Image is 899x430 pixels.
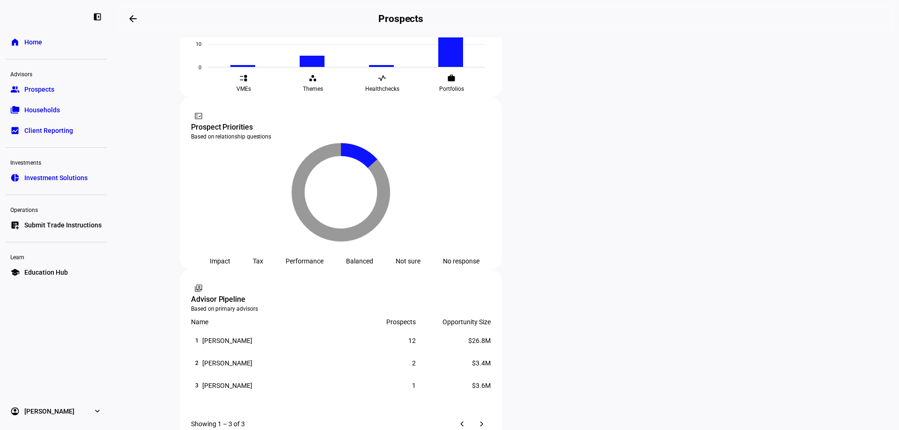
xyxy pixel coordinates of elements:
div: Impact [210,257,230,265]
div: 12 [341,337,416,344]
div: Performance [286,257,324,265]
div: Based on relationship questions [191,133,491,140]
a: groupProspects [6,80,107,99]
div: 1 [341,382,416,389]
div: Tax [253,257,263,265]
span: [PERSON_NAME] [24,407,74,416]
eth-mat-symbol: folder_copy [10,105,20,115]
eth-mat-symbol: workspaces [309,74,317,82]
span: Portfolios [439,85,464,93]
mat-icon: fact_check [194,111,203,121]
div: [PERSON_NAME] [202,359,252,367]
eth-mat-symbol: list_alt_add [10,220,20,230]
div: Learn [6,250,107,263]
span: Themes [303,85,323,93]
eth-mat-symbol: left_panel_close [93,12,102,22]
div: Showing 1 – 3 of 3 [191,420,245,428]
eth-mat-symbol: event_list [239,74,248,82]
eth-mat-symbol: school [10,268,20,277]
span: Client Reporting [24,126,73,135]
span: Prospects [24,85,54,94]
span: Households [24,105,60,115]
div: Name [191,318,341,326]
div: Opportunity Size [416,318,491,326]
span: Education Hub [24,268,68,277]
div: $3.6M [416,382,491,389]
eth-mat-symbol: expand_more [93,407,102,416]
span: Submit Trade Instructions [24,220,102,230]
div: $3.4M [416,359,491,367]
eth-mat-symbol: work [447,74,456,82]
span: Healthchecks [365,85,399,93]
h2: Prospects [378,13,423,24]
span: Investment Solutions [24,173,88,182]
div: [PERSON_NAME] [202,382,252,389]
div: Based on primary advisors [191,305,491,313]
eth-mat-symbol: bid_landscape [10,126,20,135]
eth-mat-symbol: vital_signs [378,74,386,82]
div: 2 [341,359,416,367]
span: Home [24,37,42,47]
div: $26.8M [416,337,491,344]
text: 10 [196,41,201,47]
a: folder_copyHouseholds [6,101,107,119]
div: 1 [191,335,202,346]
div: Balanced [346,257,373,265]
div: [PERSON_NAME] [202,337,252,344]
div: Investments [6,155,107,168]
a: pie_chartInvestment Solutions [6,168,107,187]
div: Not sure [396,257,420,265]
eth-mat-symbol: group [10,85,20,94]
div: 3 [191,380,202,391]
span: VMEs [236,85,251,93]
div: No response [443,257,479,265]
a: homeHome [6,33,107,51]
div: Prospects [341,318,416,326]
div: Prospect Priorities [191,122,491,133]
div: 2 [191,357,202,369]
div: Advisor Pipeline [191,294,491,305]
text: 0 [199,65,201,71]
a: bid_landscapeClient Reporting [6,121,107,140]
eth-mat-symbol: home [10,37,20,47]
div: Advisors [6,67,107,80]
mat-icon: arrow_backwards [127,13,139,24]
div: Operations [6,203,107,216]
eth-mat-symbol: account_circle [10,407,20,416]
eth-mat-symbol: pie_chart [10,173,20,182]
mat-icon: switch_account [194,284,203,293]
